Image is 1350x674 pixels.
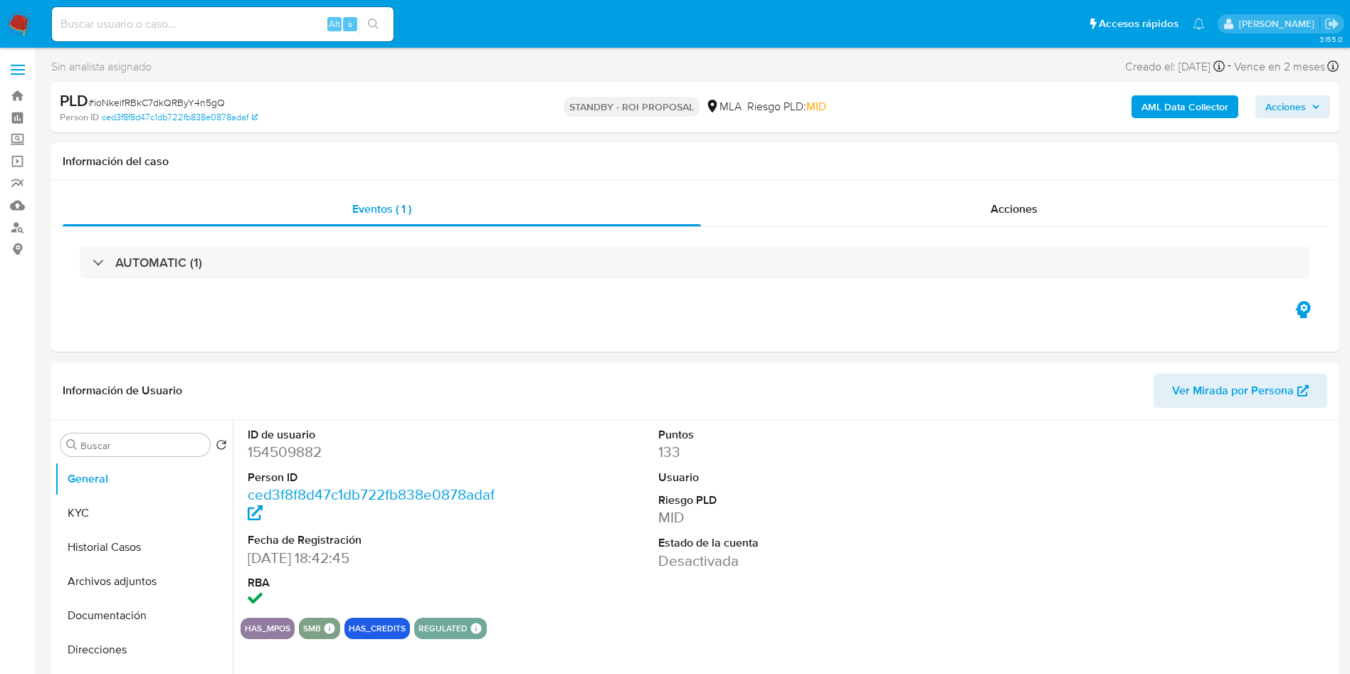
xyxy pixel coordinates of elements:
[348,17,352,31] span: s
[248,484,495,525] a: ced3f8f8d47c1db722fb838e0878adaf
[102,111,258,124] a: ced3f8f8d47c1db722fb838e0878adaf
[63,154,1327,169] h1: Información del caso
[658,493,918,508] dt: Riesgo PLD
[1172,374,1294,408] span: Ver Mirada por Persona
[359,14,388,34] button: search-icon
[1099,16,1178,31] span: Accesos rápidos
[80,246,1310,279] div: AUTOMATIC (1)
[564,97,700,117] p: STANDBY - ROI PROPOSAL
[418,626,468,631] button: regulated
[55,462,233,496] button: General
[115,255,202,270] h3: AUTOMATIC (1)
[658,535,918,551] dt: Estado de la cuenta
[245,626,290,631] button: has_mpos
[55,530,233,564] button: Historial Casos
[658,442,918,462] dd: 133
[60,111,99,124] b: Person ID
[1239,17,1319,31] p: rocio.garcia@mercadolibre.com
[705,99,742,115] div: MLA
[658,427,918,443] dt: Puntos
[1324,16,1339,31] a: Salir
[1228,57,1231,76] span: -
[1154,374,1327,408] button: Ver Mirada por Persona
[1255,95,1330,118] button: Acciones
[747,99,826,115] span: Riesgo PLD:
[55,564,233,599] button: Archivos adjuntos
[55,633,233,667] button: Direcciones
[52,15,394,33] input: Buscar usuario o caso...
[248,532,507,548] dt: Fecha de Registración
[658,507,918,527] dd: MID
[1141,95,1228,118] b: AML Data Collector
[55,496,233,530] button: KYC
[1234,59,1325,75] span: Vence en 2 meses
[1193,18,1205,30] a: Notificaciones
[248,427,507,443] dt: ID de usuario
[1125,57,1225,76] div: Creado el: [DATE]
[248,470,507,485] dt: Person ID
[60,89,88,112] b: PLD
[248,548,507,568] dd: [DATE] 18:42:45
[658,470,918,485] dt: Usuario
[66,439,78,451] button: Buscar
[303,626,321,631] button: smb
[1132,95,1238,118] button: AML Data Collector
[55,599,233,633] button: Documentación
[51,59,152,75] span: Sin analista asignado
[329,17,340,31] span: Alt
[63,384,182,398] h1: Información de Usuario
[806,98,826,115] span: MID
[991,201,1038,217] span: Acciones
[80,439,204,452] input: Buscar
[216,439,227,455] button: Volver al orden por defecto
[658,551,918,571] dd: Desactivada
[1265,95,1306,118] span: Acciones
[349,626,406,631] button: has_credits
[88,95,225,110] span: # ioNkeifRBkC7dkQRByY4n5gQ
[248,575,507,591] dt: RBA
[352,201,411,217] span: Eventos ( 1 )
[248,442,507,462] dd: 154509882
